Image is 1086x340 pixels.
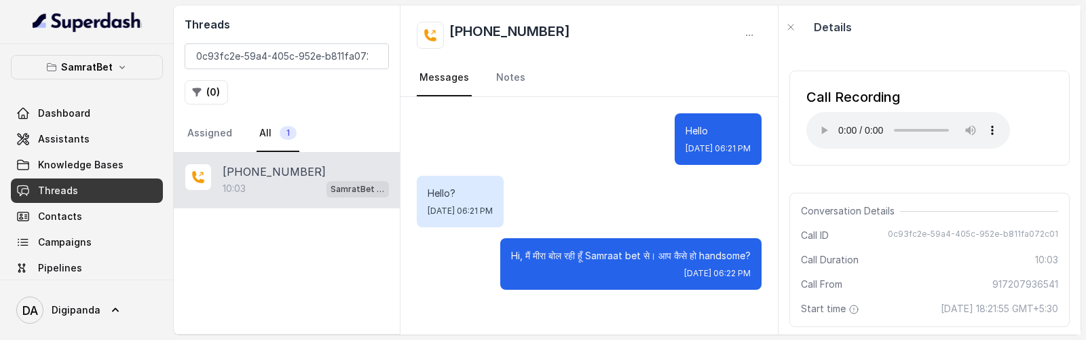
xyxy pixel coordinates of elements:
[38,235,92,249] span: Campaigns
[888,229,1058,242] span: 0c93fc2e-59a4-405c-952e-b811fa072c01
[511,249,751,263] p: Hi, मैं मीरा बोल रही हूँ Samraat bet से। आप कैसे हो handsome?
[428,206,493,216] span: [DATE] 06:21 PM
[38,107,90,120] span: Dashboard
[1035,253,1058,267] span: 10:03
[257,115,299,152] a: All1
[11,55,163,79] button: SamratBet
[992,278,1058,291] span: 917207936541
[38,261,82,275] span: Pipelines
[941,302,1058,316] span: [DATE] 18:21:55 GMT+5:30
[11,291,163,329] a: Digipanda
[493,60,528,96] a: Notes
[11,178,163,203] a: Threads
[280,126,297,140] span: 1
[223,182,246,195] p: 10:03
[801,302,862,316] span: Start time
[686,124,751,138] p: Hello
[22,303,38,318] text: DA
[223,164,326,180] p: [PHONE_NUMBER]
[11,204,163,229] a: Contacts
[801,204,900,218] span: Conversation Details
[806,88,1010,107] div: Call Recording
[814,19,852,35] p: Details
[684,268,751,279] span: [DATE] 06:22 PM
[33,11,142,33] img: light.svg
[428,187,493,200] p: Hello?
[11,153,163,177] a: Knowledge Bases
[11,101,163,126] a: Dashboard
[185,80,228,105] button: (0)
[806,112,1010,149] audio: Your browser does not support the audio element.
[686,143,751,154] span: [DATE] 06:21 PM
[185,16,389,33] h2: Threads
[185,115,235,152] a: Assigned
[61,59,113,75] p: SamratBet
[38,158,124,172] span: Knowledge Bases
[185,115,389,152] nav: Tabs
[417,60,472,96] a: Messages
[417,60,762,96] nav: Tabs
[38,210,82,223] span: Contacts
[801,253,859,267] span: Call Duration
[11,230,163,254] a: Campaigns
[52,303,100,317] span: Digipanda
[11,127,163,151] a: Assistants
[185,43,389,69] input: Search by Call ID or Phone Number
[801,278,842,291] span: Call From
[38,184,78,197] span: Threads
[38,132,90,146] span: Assistants
[449,22,570,49] h2: [PHONE_NUMBER]
[801,229,829,242] span: Call ID
[331,183,385,196] p: SamratBet agent
[11,256,163,280] a: Pipelines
